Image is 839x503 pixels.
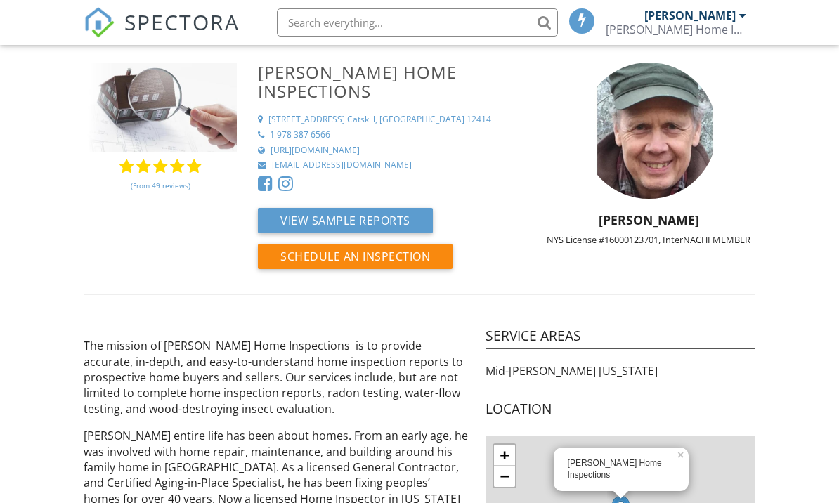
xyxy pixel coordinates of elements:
button: View Sample Reports [258,208,433,233]
div: [URL][DOMAIN_NAME] [271,145,360,157]
h5: [PERSON_NAME] [534,213,763,227]
a: SPECTORA [84,19,240,48]
p: Mid-[PERSON_NAME] [US_STATE] [486,363,755,379]
a: [URL][DOMAIN_NAME] [258,145,526,157]
a: View Sample Reports [258,217,433,233]
a: [EMAIL_ADDRESS][DOMAIN_NAME] [258,159,526,171]
button: Schedule an Inspection [258,244,453,269]
div: [PERSON_NAME] Home Inspections [568,457,675,481]
a: 1 978 387 6566 [258,129,526,141]
span: SPECTORA [124,7,240,37]
a: [STREET_ADDRESS] Catskill, [GEOGRAPHIC_DATA] 12414 [258,114,526,126]
a: × [676,448,689,457]
p: The mission of [PERSON_NAME] Home Inspections is to provide accurate, in-depth, and easy-to-under... [84,338,468,417]
div: [EMAIL_ADDRESS][DOMAIN_NAME] [272,159,412,171]
img: Mag_Glass.jpg [84,63,237,152]
div: Catskill, [GEOGRAPHIC_DATA] 12414 [347,114,491,126]
h4: Location [486,400,755,422]
a: Zoom in [494,445,515,466]
a: (From 49 reviews) [131,174,190,197]
input: Search everything... [277,8,558,37]
h4: Service Areas [486,327,755,349]
div: [PERSON_NAME] [644,8,736,22]
div: [STREET_ADDRESS] [268,114,345,126]
div: 1 978 387 6566 [270,129,330,141]
img: carl_3216.jpg [581,63,717,199]
a: Schedule an Inspection [258,253,453,268]
img: The Best Home Inspection Software - Spectora [84,7,115,38]
div: Thomsen Home Inspections [606,22,746,37]
a: Zoom out [494,466,515,487]
div: NYS License #16000123701, InterNACHI MEMBER [534,234,763,245]
h3: [PERSON_NAME] Home Inspections [258,63,526,100]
